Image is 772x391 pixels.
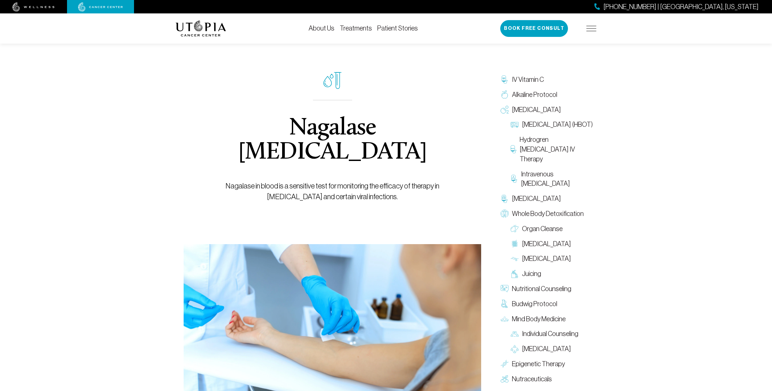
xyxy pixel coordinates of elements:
span: Epigenetic Therapy [512,359,565,369]
img: Whole Body Detoxification [501,210,509,218]
img: Group Therapy [511,345,519,353]
a: Intravenous [MEDICAL_DATA] [507,167,596,191]
span: [PHONE_NUMBER] | [GEOGRAPHIC_DATA], [US_STATE] [603,2,759,12]
a: [MEDICAL_DATA] [507,236,596,252]
a: [MEDICAL_DATA] [497,102,596,117]
img: Budwig Protocol [501,300,509,308]
a: Mind Body Medicine [497,312,596,327]
span: [MEDICAL_DATA] [512,105,561,115]
a: IV Vitamin C [497,72,596,87]
a: Alkaline Protocol [497,87,596,102]
span: [MEDICAL_DATA] [512,194,561,204]
span: Intravenous [MEDICAL_DATA] [521,169,593,189]
a: Whole Body Detoxification [497,206,596,221]
img: Juicing [511,270,519,278]
a: [MEDICAL_DATA] [507,341,596,356]
span: Organ Cleanse [522,224,563,234]
a: Treatments [340,24,372,32]
img: Oxygen Therapy [501,106,509,114]
span: Whole Body Detoxification [512,209,584,219]
a: Nutritional Counseling [497,281,596,296]
h1: Nagalase [MEDICAL_DATA] [199,116,466,165]
img: Organ Cleanse [511,225,519,233]
a: Budwig Protocol [497,296,596,312]
a: Hydrogren [MEDICAL_DATA] IV Therapy [507,132,596,166]
img: Intravenous Ozone Therapy [511,175,518,183]
span: Individual Counseling [522,329,578,339]
span: [MEDICAL_DATA] [522,344,571,354]
span: Nutraceuticals [512,374,552,384]
a: Individual Counseling [507,326,596,341]
img: Nutritional Counseling [501,285,509,293]
img: Colon Therapy [511,240,519,248]
a: Patient Stories [377,24,418,32]
span: [MEDICAL_DATA] (HBOT) [522,120,593,129]
img: logo [176,20,226,37]
a: [MEDICAL_DATA] [507,251,596,266]
img: cancer center [78,2,123,12]
img: Mind Body Medicine [501,315,509,323]
button: Book Free Consult [500,20,568,37]
a: Organ Cleanse [507,221,596,236]
a: Epigenetic Therapy [497,356,596,372]
span: IV Vitamin C [512,75,544,85]
span: Budwig Protocol [512,299,557,309]
span: Hydrogren [MEDICAL_DATA] IV Therapy [520,135,593,164]
a: Juicing [507,266,596,281]
img: Individual Counseling [511,330,519,338]
span: Alkaline Protocol [512,90,557,100]
img: Hydrogren Peroxide IV Therapy [511,145,516,153]
span: Juicing [522,269,541,279]
img: Nutraceuticals [501,375,509,383]
img: Hyperbaric Oxygen Therapy (HBOT) [511,121,519,129]
span: [MEDICAL_DATA] [522,239,571,249]
span: Mind Body Medicine [512,314,566,324]
img: Alkaline Protocol [501,91,509,99]
img: Lymphatic Massage [511,255,519,263]
a: [PHONE_NUMBER] | [GEOGRAPHIC_DATA], [US_STATE] [594,2,759,12]
span: Nutritional Counseling [512,284,571,294]
img: IV Vitamin C [501,75,509,83]
img: wellness [12,2,55,12]
img: Epigenetic Therapy [501,360,509,368]
p: Nagalase in blood is a sensitive test for monitoring the efficacy of therapy in [MEDICAL_DATA] an... [199,181,466,202]
img: icon [323,72,341,89]
a: Nutraceuticals [497,372,596,387]
span: [MEDICAL_DATA] [522,254,571,264]
a: About Us [309,24,334,32]
img: Chelation Therapy [501,195,509,203]
img: icon-hamburger [586,26,596,31]
a: [MEDICAL_DATA] (HBOT) [507,117,596,132]
a: [MEDICAL_DATA] [497,191,596,206]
